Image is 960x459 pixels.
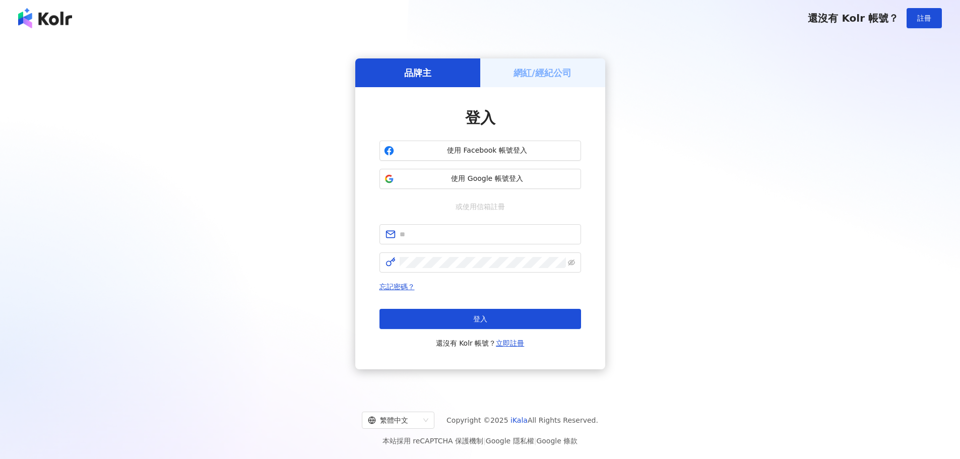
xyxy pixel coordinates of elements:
[379,309,581,329] button: 登入
[18,8,72,28] img: logo
[446,414,598,426] span: Copyright © 2025 All Rights Reserved.
[404,67,431,79] h5: 品牌主
[808,12,899,24] span: 還沒有 Kolr 帳號？
[536,437,578,445] a: Google 條款
[465,109,495,126] span: 登入
[379,141,581,161] button: 使用 Facebook 帳號登入
[917,14,931,22] span: 註冊
[398,174,577,184] span: 使用 Google 帳號登入
[449,201,512,212] span: 或使用信箱註冊
[382,435,578,447] span: 本站採用 reCAPTCHA 保護機制
[514,67,571,79] h5: 網紅/經紀公司
[510,416,528,424] a: iKala
[907,8,942,28] button: 註冊
[473,315,487,323] span: 登入
[379,169,581,189] button: 使用 Google 帳號登入
[496,339,524,347] a: 立即註冊
[436,337,525,349] span: 還沒有 Kolr 帳號？
[568,259,575,266] span: eye-invisible
[486,437,534,445] a: Google 隱私權
[534,437,537,445] span: |
[398,146,577,156] span: 使用 Facebook 帳號登入
[379,283,415,291] a: 忘記密碼？
[368,412,419,428] div: 繁體中文
[483,437,486,445] span: |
